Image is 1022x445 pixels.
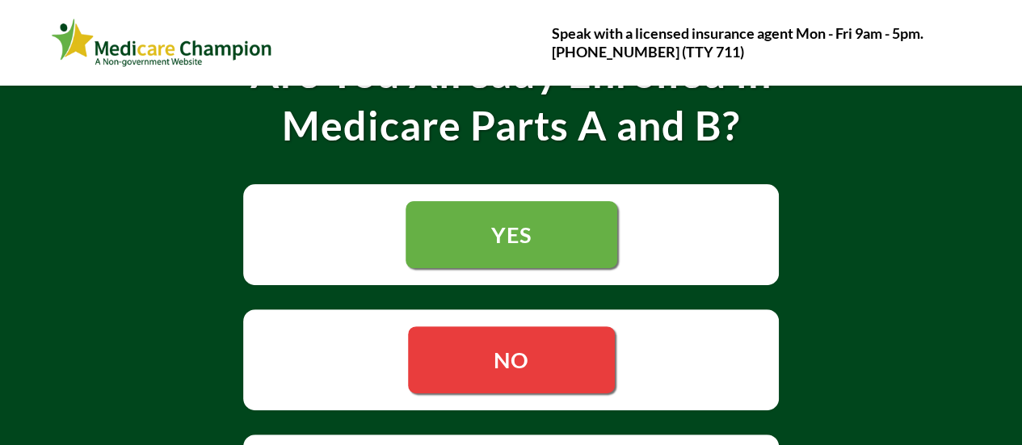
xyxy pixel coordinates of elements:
strong: Medicare Parts A and B? [282,101,740,149]
a: YES [406,201,617,268]
span: NO [494,346,529,373]
img: Webinar [51,15,273,70]
strong: Speak with a licensed insurance agent Mon - Fri 9am - 5pm. [552,24,923,42]
strong: [PHONE_NUMBER] (TTY 711) [552,43,744,61]
a: NO [408,326,615,393]
strong: Are You Already Enrolled in [250,48,772,97]
span: YES [491,221,532,248]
